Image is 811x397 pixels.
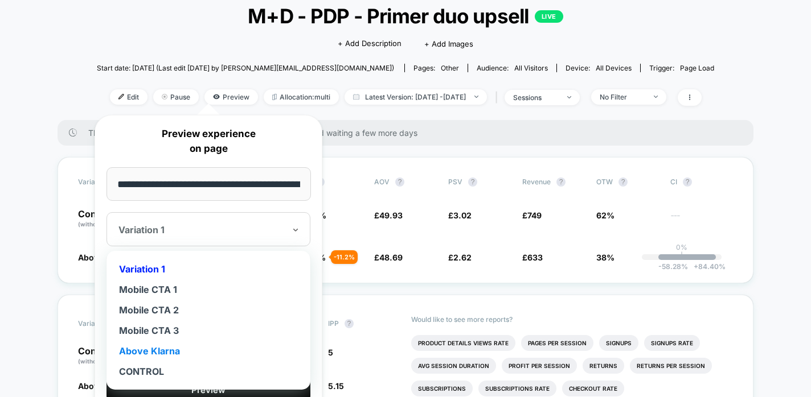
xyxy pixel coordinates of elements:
p: Control [78,209,141,229]
span: --- [670,212,733,229]
button: ? [683,177,692,187]
span: 48.69 [379,253,403,262]
li: Profit Per Session [502,358,577,374]
p: Would like to see more reports? [411,315,733,324]
span: PSV [448,177,462,186]
li: Subscriptions [411,381,473,396]
img: end [474,96,478,98]
span: There are still no statistically significant results. We recommend waiting a few more days [88,128,731,138]
button: ? [619,177,628,187]
span: Page Load [680,64,714,72]
span: Above Klarna [78,381,130,391]
span: Pause [153,89,199,105]
span: £ [522,253,543,262]
li: Subscriptions Rate [478,381,556,396]
span: Start date: [DATE] (Last edit [DATE] by [PERSON_NAME][EMAIL_ADDRESS][DOMAIN_NAME]) [97,64,394,72]
span: | [493,89,505,106]
span: 633 [527,253,543,262]
span: 3.02 [453,210,472,220]
div: Audience: [477,64,548,72]
li: Checkout Rate [562,381,624,396]
button: ? [345,319,354,328]
div: Above Klarna [112,341,305,361]
div: - 11.2 % [331,250,358,264]
span: Above Klarna [78,253,130,262]
span: Preview [204,89,258,105]
div: Variation 1 [112,259,305,279]
span: -58.28 % [658,262,688,271]
li: Pages Per Session [521,335,593,351]
span: 62% [596,210,615,220]
span: all devices [596,64,632,72]
span: AOV [374,177,390,186]
div: Pages: [413,64,459,72]
span: Allocation: multi [264,89,339,105]
span: + Add Images [424,39,473,48]
img: end [162,94,167,100]
p: LIVE [535,10,563,23]
div: sessions [513,93,559,102]
div: Mobile CTA 1 [112,279,305,300]
li: Avg Session Duration [411,358,496,374]
span: + [694,262,698,271]
span: Variation [78,177,141,187]
button: ? [468,177,477,187]
span: £ [374,253,403,262]
span: (without changes) [78,358,129,365]
button: ? [395,177,404,187]
p: Control [78,346,150,366]
span: other [441,64,459,72]
span: £ [522,210,542,220]
img: rebalance [272,94,277,100]
li: Signups Rate [644,335,700,351]
img: edit [118,94,124,100]
p: | [681,251,683,260]
span: Variation [78,315,141,332]
div: Mobile CTA 2 [112,300,305,320]
span: M+D - PDP - Primer duo upsell [128,4,683,28]
span: (without changes) [78,221,129,228]
span: Latest Version: [DATE] - [DATE] [345,89,487,105]
div: Trigger: [649,64,714,72]
li: Product Details Views Rate [411,335,515,351]
span: 2.62 [453,253,472,262]
span: £ [448,210,472,220]
span: 38% [596,253,615,262]
span: £ [448,253,472,262]
span: OTW [596,177,659,187]
li: Returns Per Session [630,358,712,374]
span: + Add Description [338,38,402,49]
span: CI [670,177,733,187]
p: Preview experience on page [107,127,310,156]
div: No Filter [600,93,645,101]
li: Returns [583,358,624,374]
img: calendar [353,94,359,100]
div: CONTROL [112,361,305,382]
span: All Visitors [514,64,548,72]
span: 5.15 [328,381,344,391]
span: Device: [556,64,640,72]
span: 49.93 [379,210,403,220]
button: ? [556,177,566,187]
span: Revenue [522,177,551,186]
div: Mobile CTA 3 [112,320,305,341]
span: Edit [110,89,148,105]
img: end [654,96,658,98]
li: Signups [599,335,638,351]
span: 84.40 % [688,262,726,271]
p: 0% [676,243,687,251]
img: end [567,96,571,98]
span: 749 [527,210,542,220]
span: £ [374,210,403,220]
